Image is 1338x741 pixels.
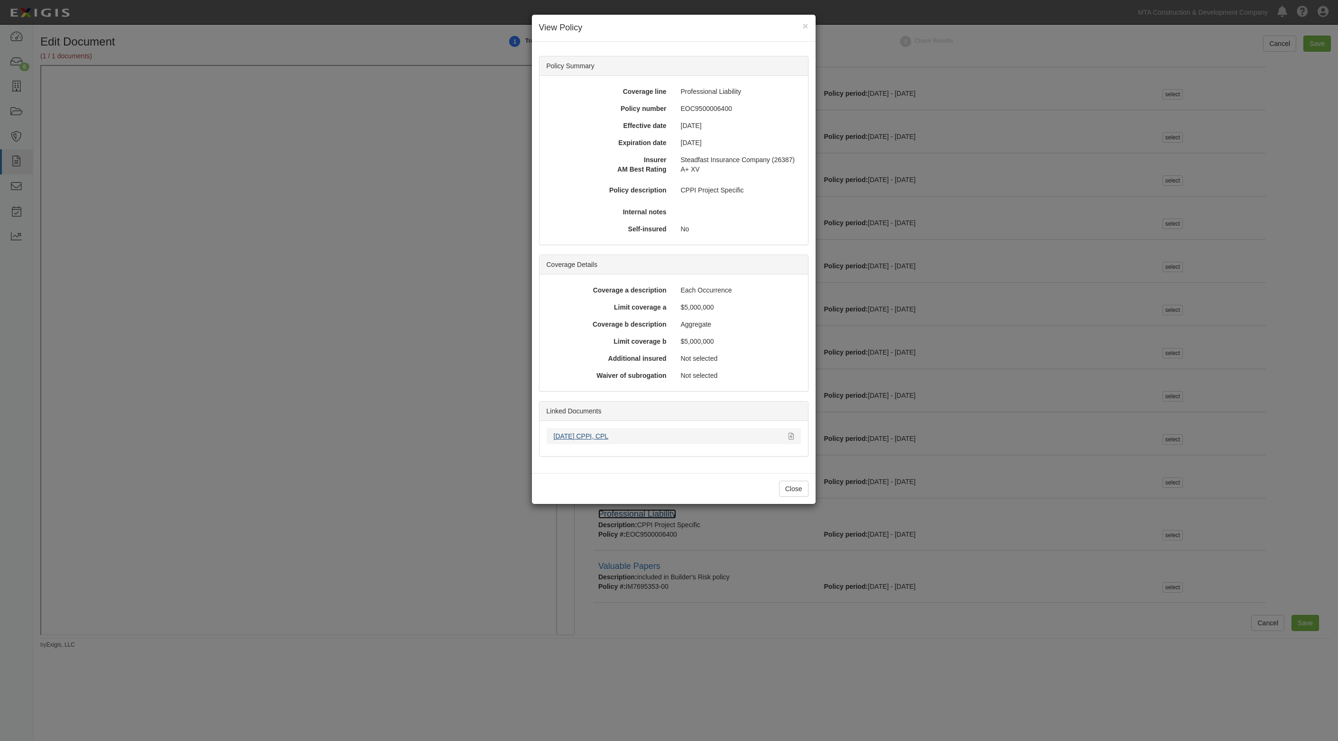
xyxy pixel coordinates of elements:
[674,302,804,312] div: $5,000,000
[554,432,609,440] a: [DATE] CPPI, CPL
[543,337,674,346] div: Limit coverage b
[779,481,808,497] button: Close
[674,87,804,96] div: Professional Liability
[543,354,674,363] div: Additional insured
[554,431,781,441] div: 12.31.25 CPPI, CPL
[674,285,804,295] div: Each Occurrence
[543,87,674,96] div: Coverage line
[543,285,674,295] div: Coverage a description
[674,224,804,234] div: No
[674,337,804,346] div: $5,000,000
[539,402,808,421] div: Linked Documents
[543,224,674,234] div: Self-insured
[674,320,804,329] div: Aggregate
[674,354,804,363] div: Not selected
[543,104,674,113] div: Policy number
[539,255,808,274] div: Coverage Details
[539,22,808,34] h4: View Policy
[674,155,804,165] div: Steadfast Insurance Company (26387)
[543,320,674,329] div: Coverage b description
[674,121,804,130] div: [DATE]
[674,104,804,113] div: EOC9500006400
[543,155,674,165] div: Insurer
[539,56,808,76] div: Policy Summary
[543,121,674,130] div: Effective date
[674,138,804,147] div: [DATE]
[543,185,674,195] div: Policy description
[543,207,674,217] div: Internal notes
[802,21,808,31] button: Close
[543,302,674,312] div: Limit coverage a
[681,185,797,195] p: CPPI Project Specific
[543,138,674,147] div: Expiration date
[540,165,674,174] div: AM Best Rating
[674,165,808,174] div: A+ XV
[543,371,674,380] div: Waiver of subrogation
[674,371,804,380] div: Not selected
